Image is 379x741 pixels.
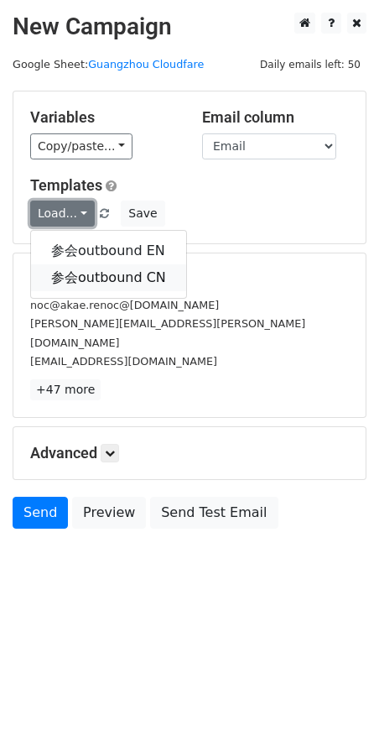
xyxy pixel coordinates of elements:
[30,133,132,159] a: Copy/paste...
[30,176,102,194] a: Templates
[31,264,186,291] a: 参会outbound CN
[13,497,68,529] a: Send
[30,317,305,349] small: [PERSON_NAME][EMAIL_ADDRESS][PERSON_NAME][DOMAIN_NAME]
[295,660,379,741] iframe: Chat Widget
[121,201,164,227] button: Save
[150,497,278,529] a: Send Test Email
[13,58,204,70] small: Google Sheet:
[30,355,217,368] small: [EMAIL_ADDRESS][DOMAIN_NAME]
[30,270,349,289] h5: 50 Recipients
[30,108,177,127] h5: Variables
[295,660,379,741] div: 聊天小组件
[72,497,146,529] a: Preview
[254,55,366,74] span: Daily emails left: 50
[254,58,366,70] a: Daily emails left: 50
[13,13,366,41] h2: New Campaign
[202,108,349,127] h5: Email column
[30,444,349,462] h5: Advanced
[88,58,204,70] a: Guangzhou Cloudfare
[31,237,186,264] a: 参会outbound EN
[30,201,95,227] a: Load...
[30,299,219,311] small: noc@akae.renoc@[DOMAIN_NAME]
[30,379,101,400] a: +47 more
